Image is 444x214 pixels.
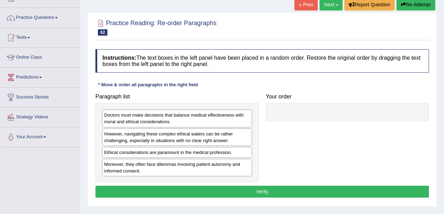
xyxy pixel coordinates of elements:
b: Instructions: [102,55,136,61]
h4: Paragraph list [95,94,259,100]
a: Practice Questions [0,8,80,25]
div: Doctors must make decisions that balance medical effectiveness with moral and ethical considerati... [102,110,252,127]
a: Success Stories [0,88,80,105]
div: * Move & order all paragraphs in the right field [95,81,201,88]
h4: The text boxes in the left panel have been placed in a random order. Restore the original order b... [95,49,429,73]
div: However, navigating these complex ethical waters can be rather challenging, especially in situati... [102,128,252,146]
div: Moreover, they often face dilemmas involving patient autonomy and informed consent. [102,159,252,176]
a: Tests [0,28,80,45]
h2: Practice Reading: Re-order Paragraphs [95,18,216,36]
div: Ethical considerations are paramount in the medical profession. [102,147,252,158]
a: Predictions [0,68,80,85]
span: 62 [98,29,107,36]
a: Strategy Videos [0,108,80,125]
h4: Your order [266,94,429,100]
button: Verify [95,186,429,198]
a: Online Class [0,48,80,65]
a: Your Account [0,127,80,145]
